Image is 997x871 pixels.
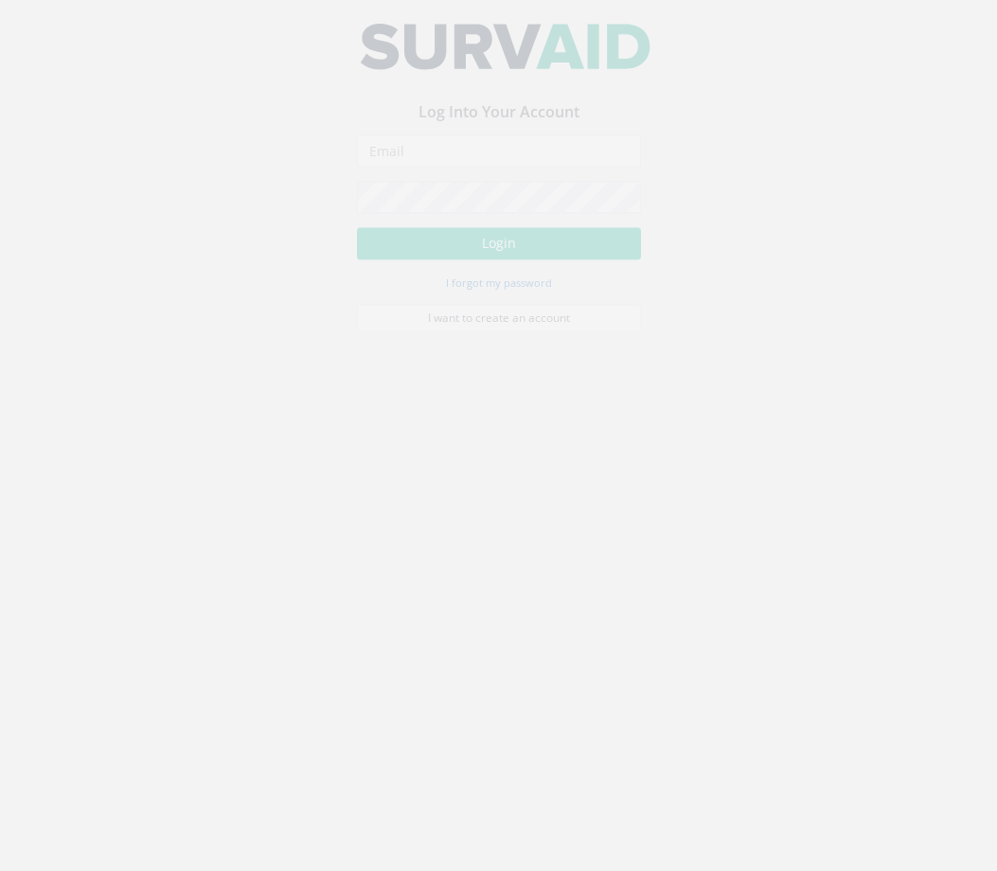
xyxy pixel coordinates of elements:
[357,242,641,275] button: Login
[357,150,641,182] input: Email
[357,319,641,347] a: I want to create an account
[357,119,641,136] h3: Log Into Your Account
[446,289,552,306] a: I forgot my password
[446,291,552,305] small: I forgot my password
